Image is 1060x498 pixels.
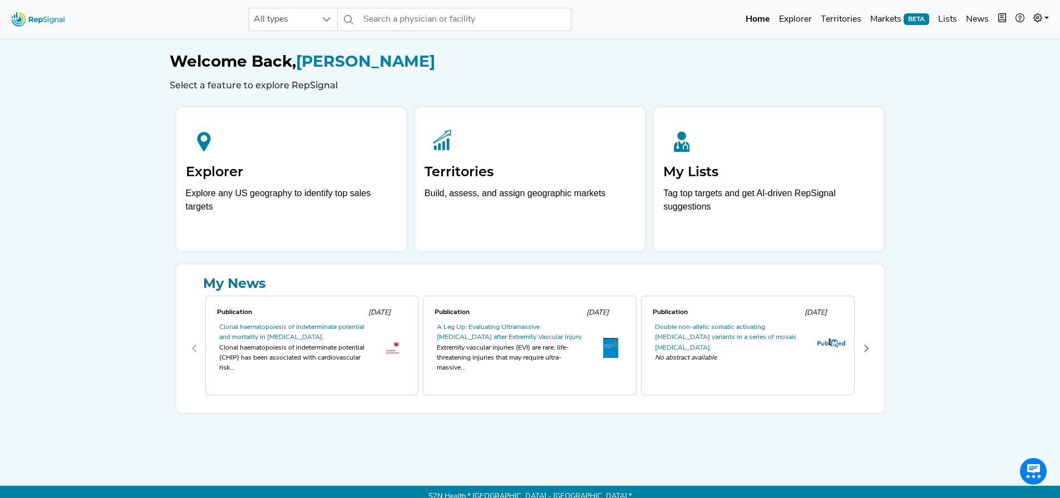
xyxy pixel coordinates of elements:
a: A Leg Up: Evaluating Ultramassive [MEDICAL_DATA] after Extremity Vascular Injury. [437,324,583,341]
span: Publication [217,309,252,316]
span: [DATE] [805,309,827,316]
a: Double non-allelic somatic activating [MEDICAL_DATA] variants in a series of mosaic [MEDICAL_DATA]. [655,324,797,351]
a: MarketsBETA [866,8,934,31]
span: [DATE] [586,309,609,316]
h2: My Lists [663,164,874,180]
p: Build, assess, and assign geographic markets [425,187,635,220]
span: Welcome Back, [170,52,296,71]
img: th [603,338,618,358]
div: Extremity vascular injuries (EVI) are rare, life-threatening injuries that may require ultra-mass... [437,343,589,373]
div: Clonal haematopoiesis of indeterminate potential (CHIP) has been associated with cardiovascular r... [219,343,372,373]
span: [DATE] [368,309,391,316]
a: Explorer [775,8,816,31]
img: th [385,341,400,356]
h2: Territories [425,164,635,180]
button: Intel Book [993,8,1011,31]
a: My ListsTag top targets and get AI-driven RepSignal suggestions [654,107,884,251]
h6: Select a feature to explore RepSignal [170,80,891,91]
p: Tag top targets and get AI-driven RepSignal suggestions [663,187,874,220]
a: Lists [934,8,962,31]
span: All types [249,8,316,31]
h2: Explorer [186,164,397,180]
span: Publication [435,309,470,316]
h1: [PERSON_NAME] [170,52,891,71]
button: Next Page [857,340,875,357]
a: Home [741,8,775,31]
div: 2 [639,293,857,404]
a: Clonal haematopoiesis of indeterminate potential and mortality in [MEDICAL_DATA]. [219,324,364,341]
span: No abstract available [655,353,807,363]
a: My News [185,273,875,293]
div: Explore any US geography to identify top sales targets [186,187,397,213]
img: pubmed_logo.fab3c44c.png [817,338,845,348]
div: 0 [203,293,421,404]
div: 1 [421,293,639,404]
a: TerritoriesBuild, assess, and assign geographic markets [415,107,645,251]
a: ExplorerExplore any US geography to identify top sales targets [176,107,406,251]
input: Search a physician or facility [359,8,571,31]
a: News [962,8,993,31]
span: BETA [904,13,929,24]
a: Territories [816,8,866,31]
span: Publication [653,309,688,316]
